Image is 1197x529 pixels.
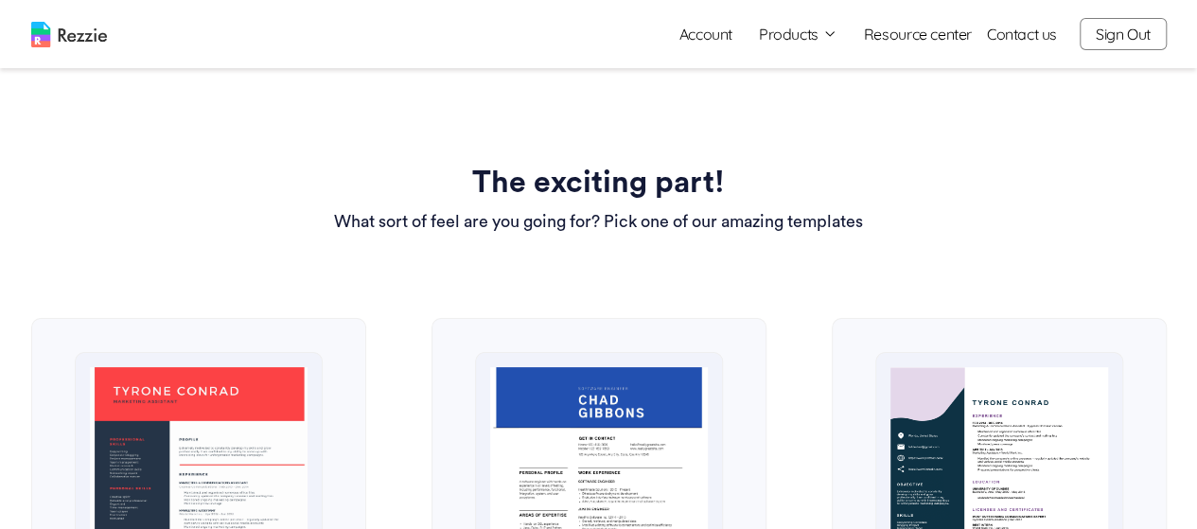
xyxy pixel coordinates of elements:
[31,22,107,47] img: logo
[987,23,1057,45] a: Contact us
[31,168,1167,198] p: The exciting part!
[1080,18,1167,50] button: Sign Out
[759,23,837,45] button: Products
[31,207,1167,236] small: What sort of feel are you going for? Pick one of our amazing templates
[864,23,972,45] a: Resource center
[664,15,748,53] a: Account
